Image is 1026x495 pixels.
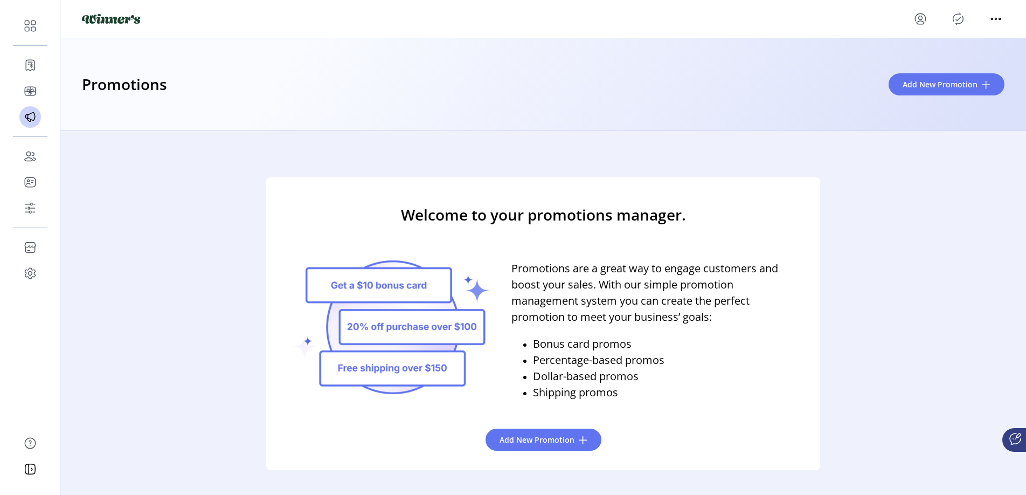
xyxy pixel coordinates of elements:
button: menu [987,10,1004,27]
button: menu [912,10,929,27]
span: Add New Promotion [500,434,574,445]
button: Add New Promotion [889,73,1004,95]
img: logo [82,14,140,24]
h3: Promotions [82,73,167,97]
p: Promotions are a great way to engage customers and boost your sales. With our simple promotion ma... [511,260,794,325]
p: Percentage-based promos [533,352,664,368]
button: Publisher Panel [949,10,967,27]
p: Dollar-based promos [533,368,664,384]
h3: Welcome to your promotions manager. [401,190,686,239]
p: Shipping promos [533,384,664,401]
button: Add New Promotion [486,429,601,451]
p: Bonus card promos [533,336,664,352]
span: Add New Promotion [903,79,978,90]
